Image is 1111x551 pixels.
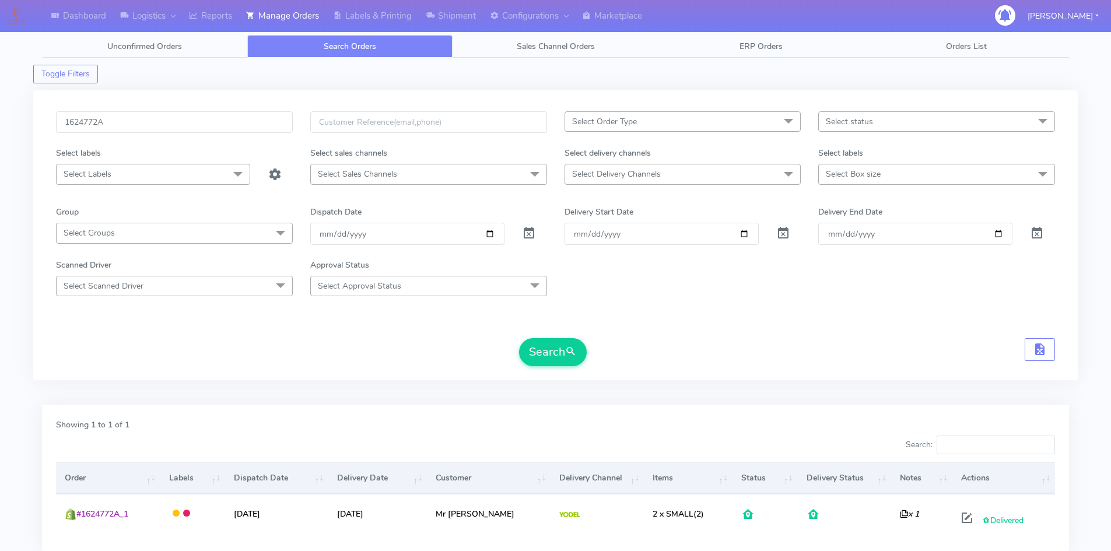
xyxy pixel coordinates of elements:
[42,35,1069,58] ul: Tabs
[160,462,225,494] th: Labels: activate to sort column ascending
[891,462,952,494] th: Notes: activate to sort column ascending
[310,111,547,133] input: Customer Reference(email,phone)
[64,227,115,238] span: Select Groups
[56,147,101,159] label: Select labels
[565,147,651,159] label: Select delivery channels
[225,494,328,533] td: [DATE]
[56,206,79,218] label: Group
[56,419,129,431] label: Showing 1 to 1 of 1
[1019,4,1108,28] button: [PERSON_NAME]
[310,147,387,159] label: Select sales channels
[952,462,1055,494] th: Actions: activate to sort column ascending
[818,147,863,159] label: Select labels
[328,494,427,533] td: [DATE]
[565,206,633,218] label: Delivery Start Date
[982,515,1024,526] span: Delivered
[318,280,401,292] span: Select Approval Status
[225,462,328,494] th: Dispatch Date: activate to sort column ascending
[733,462,798,494] th: Status: activate to sort column ascending
[946,41,987,52] span: Orders List
[644,462,733,494] th: Items: activate to sort column ascending
[310,206,362,218] label: Dispatch Date
[653,508,693,520] span: 2 x SMALL
[56,462,160,494] th: Order: activate to sort column ascending
[64,169,111,180] span: Select Labels
[559,512,580,518] img: Yodel
[427,462,551,494] th: Customer: activate to sort column ascending
[107,41,182,52] span: Unconfirmed Orders
[33,65,98,83] button: Toggle Filters
[572,169,661,180] span: Select Delivery Channels
[653,508,704,520] span: (2)
[64,280,143,292] span: Select Scanned Driver
[65,508,76,520] img: shopify.png
[551,462,644,494] th: Delivery Channel: activate to sort column ascending
[797,462,891,494] th: Delivery Status: activate to sort column ascending
[519,338,587,366] button: Search
[56,111,293,133] input: Order Id
[826,169,881,180] span: Select Box size
[324,41,376,52] span: Search Orders
[427,494,551,533] td: Mr [PERSON_NAME]
[328,462,427,494] th: Delivery Date: activate to sort column ascending
[740,41,783,52] span: ERP Orders
[826,116,873,127] span: Select status
[900,508,919,520] i: x 1
[906,436,1055,454] label: Search:
[572,116,637,127] span: Select Order Type
[56,259,111,271] label: Scanned Driver
[318,169,397,180] span: Select Sales Channels
[818,206,882,218] label: Delivery End Date
[517,41,595,52] span: Sales Channel Orders
[76,508,128,520] span: #1624772A_1
[937,436,1055,454] input: Search:
[310,259,369,271] label: Approval Status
